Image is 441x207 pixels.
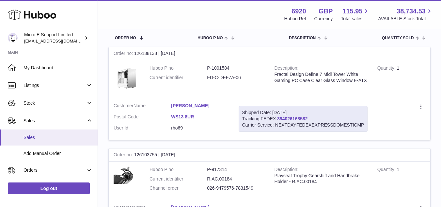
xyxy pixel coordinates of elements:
span: Huboo P no [197,36,223,40]
strong: Order no [114,51,134,58]
div: 126103755 | [DATE] [109,148,430,162]
dd: FD-C-DEF7A-06 [207,75,264,81]
span: Quantity Sold [382,36,414,40]
strong: Order no [114,152,134,159]
a: 38,734.53 AVAILABLE Stock Total [378,7,433,22]
span: Total sales [341,16,370,22]
span: Sales [24,118,86,124]
dd: P-1001584 [207,65,264,71]
img: $_57.JPG [114,166,140,184]
dd: rho69 [171,125,228,131]
div: Shipped Date: [DATE] [242,110,364,116]
a: [PERSON_NAME] [171,103,228,109]
div: Playseat Trophy Gearshift and Handbrake Holder - R.AC.00184 [275,173,368,185]
div: Carrier Service: NEXTDAYFEDEXEXPRESSDOMESTICMP [242,122,364,128]
div: Huboo Ref [284,16,306,22]
strong: Description [275,65,299,72]
dt: Current identifier [150,176,207,182]
dd: P-917314 [207,166,264,173]
strong: Description [275,167,299,174]
span: My Dashboard [24,65,93,71]
span: Orders [24,167,86,173]
span: 38,734.53 [397,7,426,16]
dt: Huboo P no [150,166,207,173]
strong: GBP [319,7,333,16]
span: Add Manual Order [24,150,93,157]
dd: R.AC.00184 [207,176,264,182]
td: 1 [372,162,430,200]
dt: Postal Code [114,114,171,122]
div: Micro E Support Limited [24,32,83,44]
div: 126138138 | [DATE] [109,47,430,60]
strong: Quantity [377,65,397,72]
span: Sales [24,134,93,141]
dd: 026-9479576-7831549 [207,185,264,191]
div: Currency [314,16,333,22]
dt: Huboo P no [150,65,207,71]
span: Customer [114,103,134,108]
img: contact@micropcsupport.com [8,33,18,43]
div: Fractal Design Define 7 Midi Tower White Gaming PC Case Clear Glass Window E-ATX [275,71,368,84]
span: [EMAIL_ADDRESS][DOMAIN_NAME] [24,38,96,43]
span: Description [289,36,316,40]
img: $_57.JPG [114,65,140,91]
dt: Channel order [150,185,207,191]
dt: Name [114,103,171,111]
strong: Quantity [377,167,397,174]
span: Listings [24,82,86,89]
span: AVAILABLE Stock Total [378,16,433,22]
span: 115.95 [342,7,362,16]
div: Tracking FEDEX: [239,106,368,132]
dt: Current identifier [150,75,207,81]
span: Order No [115,36,136,40]
span: Stock [24,100,86,106]
a: WS13 8UR [171,114,228,120]
strong: 6920 [291,7,306,16]
dt: User Id [114,125,171,131]
a: 394026168582 [277,116,307,121]
td: 1 [372,60,430,98]
a: Log out [8,182,90,194]
a: 115.95 Total sales [341,7,370,22]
